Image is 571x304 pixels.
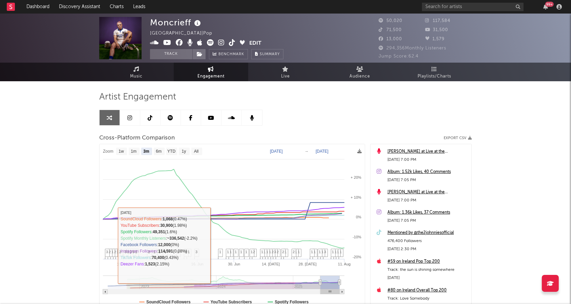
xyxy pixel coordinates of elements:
[319,250,321,254] span: 1
[230,250,232,254] span: 1
[293,250,295,254] span: 2
[387,286,468,295] a: #80 on Ireland Overall Top 200
[351,175,362,179] text: + 20%
[304,149,309,154] text: →
[177,250,179,254] span: 1
[387,229,468,237] div: Mentioned by @the2johnniesofficial
[277,250,279,254] span: 2
[425,19,451,23] span: 117,584
[387,237,468,245] div: 476,400 Followers
[335,250,337,254] span: 1
[235,250,237,254] span: 1
[245,250,247,254] span: 1
[351,195,362,199] text: + 10%
[270,149,283,154] text: [DATE]
[218,50,244,59] span: Benchmark
[219,250,221,254] span: 1
[263,250,266,254] span: 1
[132,250,134,254] span: 5
[444,136,472,140] button: Export CSV
[282,250,284,254] span: 2
[130,72,143,81] span: Music
[543,4,548,9] button: 99+
[248,63,323,81] a: Live
[350,72,371,81] span: Audience
[298,250,300,254] span: 1
[397,63,472,81] a: Playlists/Charts
[253,250,255,254] span: 2
[314,250,316,254] span: 1
[228,262,240,266] text: 30. Jun
[262,262,280,266] text: 14. [DATE]
[353,255,361,259] text: -20%
[188,250,190,254] span: 1
[387,274,468,282] div: [DATE]
[197,72,225,81] span: Engagement
[261,250,263,254] span: 1
[130,250,132,254] span: 3
[156,149,162,154] text: 6m
[135,250,137,254] span: 1
[251,250,253,254] span: 1
[324,250,326,254] span: 3
[379,46,446,50] span: 294,356 Monthly Listeners
[106,250,108,254] span: 3
[332,250,334,254] span: 1
[174,63,248,81] a: Engagement
[164,250,166,254] span: 4
[148,250,150,254] span: 2
[195,250,197,254] span: 3
[109,250,111,254] span: 2
[418,72,451,81] span: Playlists/Charts
[103,149,113,154] text: Zoom
[272,250,274,254] span: 2
[249,39,261,48] button: Edit
[387,148,468,156] div: [PERSON_NAME] at Live at the [GEOGRAPHIC_DATA] ([DATE])
[153,250,155,254] span: 1
[379,28,402,32] span: 71,500
[269,250,271,254] span: 1
[316,149,329,154] text: [DATE]
[114,250,116,254] span: 2
[284,250,287,254] span: 1
[260,52,280,56] span: Summary
[425,37,445,41] span: 1,579
[99,134,175,142] span: Cross-Platform Comparison
[191,262,204,266] text: 16. Jun
[323,63,397,81] a: Audience
[353,235,361,239] text: -10%
[387,217,468,225] div: [DATE] 7:05 PM
[119,250,121,254] span: 2
[117,262,131,266] text: 19. May
[321,250,323,254] span: 1
[117,250,119,254] span: 1
[111,250,113,254] span: 1
[422,3,524,11] input: Search for artists
[311,250,313,254] span: 1
[125,250,127,254] span: 3
[99,93,176,101] span: Artist Engagement
[340,250,342,254] span: 1
[545,2,554,7] div: 99 +
[356,215,361,219] text: 0%
[155,262,166,266] text: 2. Jun
[158,250,161,254] span: 1
[150,17,203,28] div: Moncrieff
[338,262,351,266] text: 11. Aug
[387,156,468,164] div: [DATE] 7:00 PM
[387,209,468,217] div: Album: 1.36k Likes, 37 Comments
[387,188,468,196] a: [PERSON_NAME] at Live at the [GEOGRAPHIC_DATA] ([DATE])
[387,258,468,266] a: #59 on Ireland Pop Top 200
[337,250,339,254] span: 1
[379,37,402,41] span: 13,000
[182,149,186,154] text: 1y
[185,250,187,254] span: 3
[387,196,468,204] div: [DATE] 7:00 PM
[387,245,468,253] div: [DATE] 2:30 PM
[299,262,317,266] text: 28. [DATE]
[379,19,402,23] span: 50,020
[425,28,448,32] span: 31,500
